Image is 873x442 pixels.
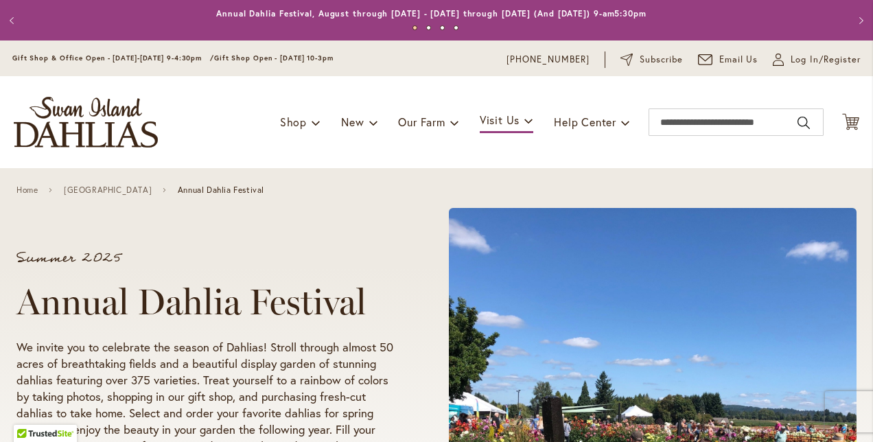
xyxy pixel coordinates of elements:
[341,115,364,129] span: New
[554,115,616,129] span: Help Center
[454,25,458,30] button: 4 of 4
[640,53,683,67] span: Subscribe
[719,53,758,67] span: Email Us
[280,115,307,129] span: Shop
[480,113,520,127] span: Visit Us
[214,54,334,62] span: Gift Shop Open - [DATE] 10-3pm
[216,8,647,19] a: Annual Dahlia Festival, August through [DATE] - [DATE] through [DATE] (And [DATE]) 9-am5:30pm
[14,97,158,148] a: store logo
[791,53,861,67] span: Log In/Register
[507,53,590,67] a: [PHONE_NUMBER]
[440,25,445,30] button: 3 of 4
[178,185,264,195] span: Annual Dahlia Festival
[773,53,861,67] a: Log In/Register
[12,54,214,62] span: Gift Shop & Office Open - [DATE]-[DATE] 9-4:30pm /
[426,25,431,30] button: 2 of 4
[16,185,38,195] a: Home
[846,7,873,34] button: Next
[620,53,683,67] a: Subscribe
[398,115,445,129] span: Our Farm
[698,53,758,67] a: Email Us
[16,281,397,323] h1: Annual Dahlia Festival
[412,25,417,30] button: 1 of 4
[64,185,152,195] a: [GEOGRAPHIC_DATA]
[16,251,397,265] p: Summer 2025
